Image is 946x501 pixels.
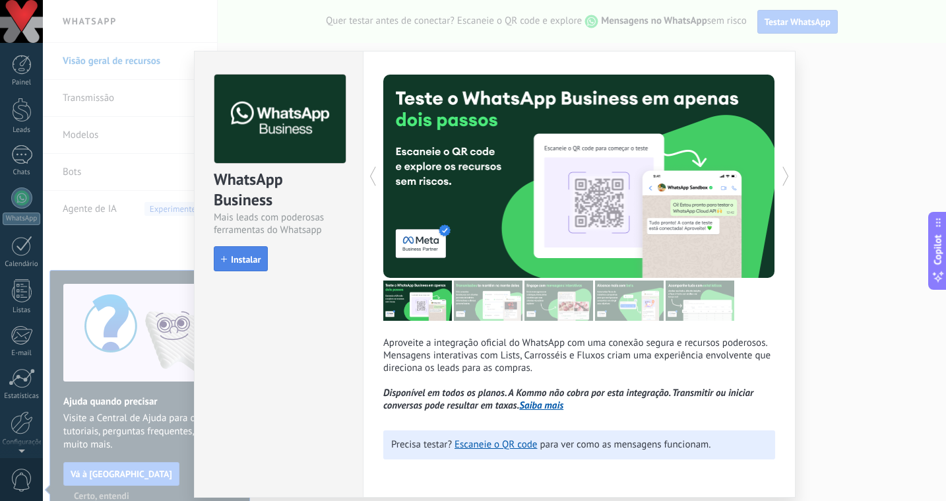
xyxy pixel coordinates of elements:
img: tour_image_46dcd16e2670e67c1b8e928eefbdcce9.png [666,281,734,321]
div: Leads [3,126,41,135]
div: Chats [3,168,41,177]
img: tour_image_87c31d5c6b42496d4b4f28fbf9d49d2b.png [524,281,593,321]
span: para ver como as mensagens funcionam. [540,438,710,451]
div: E-mail [3,349,41,358]
div: Calendário [3,260,41,269]
span: Copilot [931,234,945,265]
div: WhatsApp Business [214,169,344,211]
img: tour_image_af96a8ccf0f3a66e7f08a429c7d28073.png [383,281,452,321]
img: tour_image_6cf6297515b104f916d063e49aae351c.png [454,281,522,321]
a: Saiba mais [519,399,563,412]
i: Disponível em todos os planos. A Kommo não cobra por esta integração. Transmitir ou iniciar conve... [383,387,753,412]
p: Aproveite a integração oficial do WhatsApp com uma conexão segura e recursos poderosos. Mensagens... [383,337,775,412]
div: Listas [3,306,41,315]
div: Painel [3,79,41,87]
div: Mais leads com poderosas ferramentas do Whatsapp [214,211,344,236]
img: tour_image_58a1c38c4dee0ce492f4b60cdcddf18a.png [595,281,664,321]
div: Estatísticas [3,392,41,401]
span: Instalar [231,255,261,264]
img: logo_main.png [214,75,346,164]
button: Instalar [214,246,268,271]
span: Precisa testar? [391,438,452,451]
div: WhatsApp [3,213,40,225]
a: Escaneie o QR code [455,438,537,451]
